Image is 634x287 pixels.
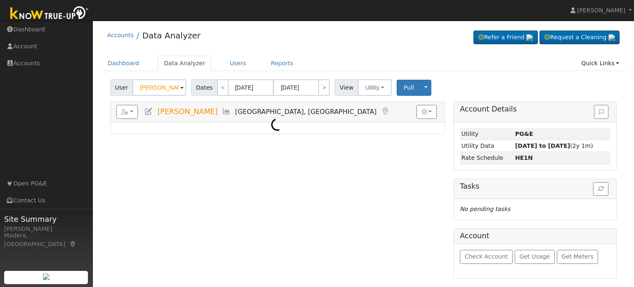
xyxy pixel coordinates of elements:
span: [PERSON_NAME] [577,7,625,14]
a: Users [224,56,253,71]
span: Get Usage [520,253,550,260]
a: Quick Links [575,56,625,71]
h5: Tasks [460,182,610,191]
button: Get Usage [515,250,555,264]
a: Map [69,241,77,247]
a: Data Analyzer [142,31,201,40]
button: Get Meters [557,250,599,264]
span: Check Account [465,253,508,260]
button: Utility [358,79,392,96]
button: Pull [397,80,421,96]
strong: S [515,154,533,161]
a: Refer a Friend [473,31,538,45]
a: Multi-Series Graph [222,107,231,116]
button: Issue History [594,105,608,119]
img: retrieve [43,273,50,280]
a: Accounts [107,32,134,38]
a: Reports [265,56,299,71]
input: Select a User [132,79,186,96]
a: < [217,79,229,96]
strong: [DATE] to [DATE] [515,142,570,149]
td: Utility [460,128,513,140]
img: retrieve [526,34,533,41]
a: > [318,79,330,96]
img: retrieve [608,34,615,41]
a: Map [381,107,390,116]
h5: Account [460,232,489,240]
h5: Account Details [460,105,610,114]
span: Dates [191,79,218,96]
td: Rate Schedule [460,152,513,164]
div: Madera, [GEOGRAPHIC_DATA] [4,231,88,249]
span: (2y 1m) [515,142,593,149]
span: Site Summary [4,213,88,225]
td: Utility Data [460,140,513,152]
strong: ID: 17330770, authorized: 09/25/25 [515,130,533,137]
a: Dashboard [102,56,146,71]
a: Data Analyzer [158,56,211,71]
button: Refresh [593,182,608,196]
button: Check Account [460,250,513,264]
div: [PERSON_NAME] [4,225,88,233]
span: Pull [404,84,414,91]
span: View [335,79,358,96]
span: [PERSON_NAME] [157,107,218,116]
span: Get Meters [561,253,594,260]
span: User [110,79,133,96]
span: [GEOGRAPHIC_DATA], [GEOGRAPHIC_DATA] [235,108,377,116]
img: Know True-Up [6,5,93,23]
a: Request a Cleaning [539,31,620,45]
a: Edit User (37882) [144,107,153,116]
